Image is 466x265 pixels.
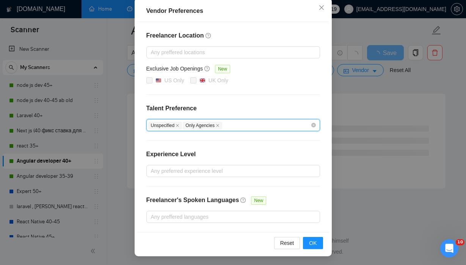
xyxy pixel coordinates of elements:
[156,78,161,83] img: 🇺🇸
[303,237,323,249] button: OK
[165,76,184,85] div: US Only
[206,33,212,39] span: question-circle
[183,122,222,130] span: Only Agencies
[456,239,464,245] span: 10
[146,196,239,205] h4: Freelancer's Spoken Languages
[204,66,210,72] span: question-circle
[240,197,246,203] span: question-circle
[319,5,325,11] span: close
[309,239,317,247] span: OK
[209,76,228,85] div: UK Only
[216,124,220,127] span: close
[176,124,179,127] span: close
[146,6,320,16] div: Vendor Preferences
[274,237,300,249] button: Reset
[148,122,182,130] span: Unspecified
[146,64,203,73] h5: Exclusive Job Openings
[251,196,266,205] span: New
[280,239,294,247] span: Reset
[200,78,205,83] img: 🇬🇧
[215,65,230,73] span: New
[146,31,320,40] h4: Freelancer Location
[146,104,320,113] h4: Talent Preference
[146,150,196,159] h4: Experience Level
[440,239,458,257] iframe: Intercom live chat
[311,123,316,127] span: close-circle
